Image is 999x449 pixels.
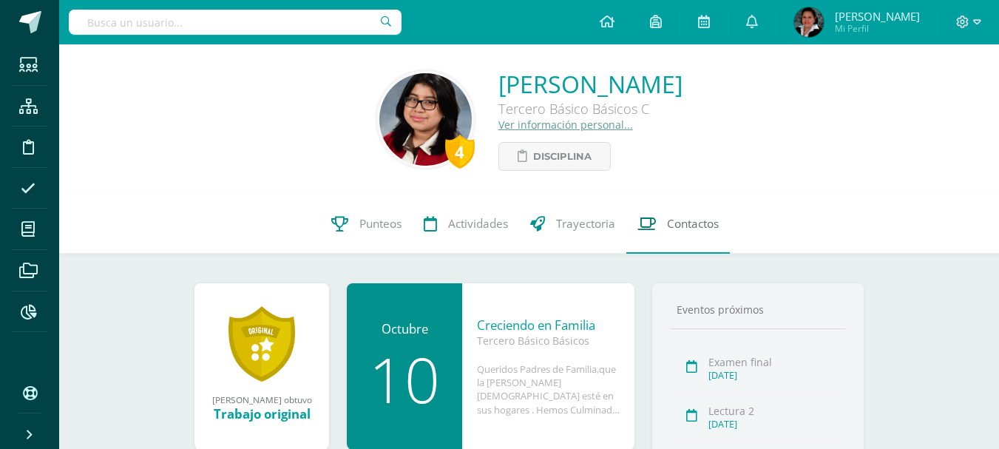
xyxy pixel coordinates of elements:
span: Mi Perfil [835,22,920,35]
span: [PERSON_NAME] [835,9,920,24]
div: Eventos próximos [671,303,845,317]
div: [DATE] [708,418,841,431]
div: Octubre [362,320,447,337]
div: Examen final [708,355,841,369]
a: Disciplina [498,142,611,171]
div: 10 [362,348,447,411]
img: c5e15b6d1c97cfcc5e091a47d8fce03b.png [794,7,824,37]
div: Tercero Básico Básicos [477,334,620,348]
div: Creciendo en Familia [477,317,620,334]
div: Lectura 2 [708,404,841,418]
div: [PERSON_NAME] obtuvo [209,394,314,405]
span: Punteos [359,216,402,232]
div: [DATE] [708,369,841,382]
span: Actividades [448,216,508,232]
a: Contactos [626,195,730,254]
span: Contactos [667,216,719,232]
div: 4 [445,135,475,169]
a: [PERSON_NAME] [498,68,683,100]
span: Disciplina [533,143,592,170]
a: Trayectoria [519,195,626,254]
div: Trabajo original [209,405,314,422]
a: Ver información personal... [498,118,633,132]
input: Busca un usuario... [69,10,402,35]
img: ea2833a49a6f241b464576c40c05a5ab.png [379,73,472,166]
span: Trayectoria [556,216,615,232]
a: Punteos [320,195,413,254]
div: Queridos Padres de Familia,que la [PERSON_NAME][DEMOGRAPHIC_DATA] esté en sus hogares . Hemos Cul... [477,362,620,416]
div: Tercero Básico Básicos C [498,100,683,118]
a: Actividades [413,195,519,254]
